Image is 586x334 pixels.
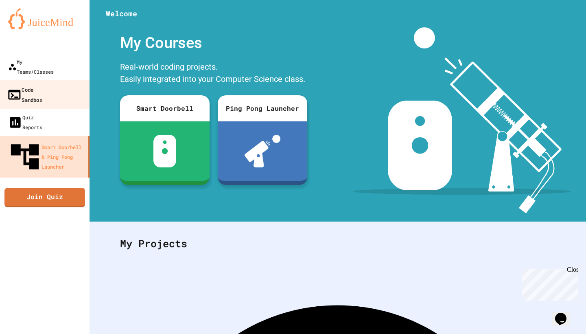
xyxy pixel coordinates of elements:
[518,266,578,301] iframe: chat widget
[8,57,54,77] div: My Teams/Classes
[120,95,210,121] div: Smart Doorbell
[153,135,177,167] img: sdb-white.svg
[218,95,307,121] div: Ping Pong Launcher
[353,27,571,213] img: banner-image-my-projects.png
[112,228,564,259] div: My Projects
[3,3,56,52] div: Chat with us now!Close
[7,84,42,104] div: Code Sandbox
[8,112,42,132] div: Quiz Reports
[245,135,281,167] img: ppl-with-ball.png
[116,27,311,59] div: My Courses
[8,8,81,29] img: logo-orange.svg
[4,188,85,207] a: Join Quiz
[116,59,311,89] div: Real-world coding projects. Easily integrated into your Computer Science class.
[552,301,578,326] iframe: chat widget
[8,140,85,174] div: Smart Doorbell & Ping Pong Launcher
